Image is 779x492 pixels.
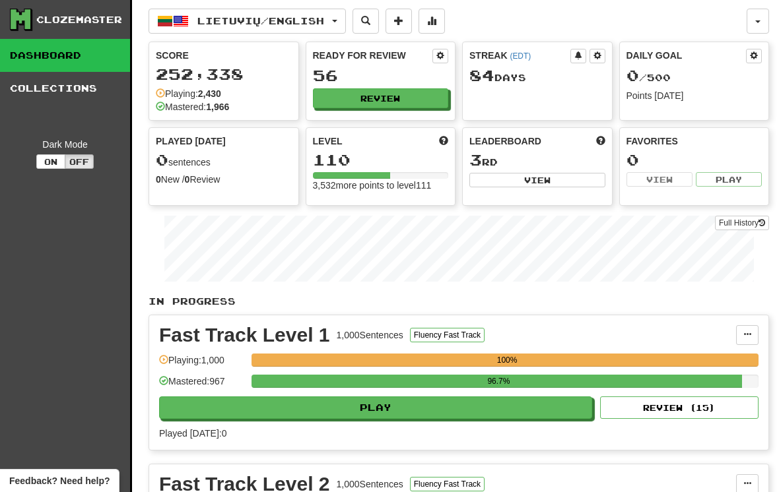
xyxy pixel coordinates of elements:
[596,135,605,148] span: This week in points, UTC
[439,135,448,148] span: Score more points to level up
[159,325,330,345] div: Fast Track Level 1
[419,9,445,34] button: More stats
[337,477,403,491] div: 1,000 Sentences
[469,67,605,84] div: Day s
[337,328,403,342] div: 1,000 Sentences
[469,135,541,148] span: Leaderboard
[159,375,245,396] div: Mastered: 967
[627,152,762,168] div: 0
[159,428,226,439] span: Played [DATE]: 0
[313,179,449,192] div: 3,532 more points to level 111
[627,49,747,63] div: Daily Goal
[627,72,671,83] span: / 500
[156,173,292,186] div: New / Review
[627,172,693,187] button: View
[255,354,759,367] div: 100%
[197,15,324,26] span: Lietuvių / English
[185,174,190,185] strong: 0
[715,216,769,230] a: Full History
[159,354,245,375] div: Playing: 1,000
[10,138,120,151] div: Dark Mode
[206,102,229,112] strong: 1,966
[313,88,449,108] button: Review
[696,172,762,187] button: Play
[159,396,592,419] button: Play
[469,173,605,187] button: View
[386,9,412,34] button: Add sentence to collection
[149,295,769,308] p: In Progress
[156,150,168,169] span: 0
[353,9,379,34] button: Search sentences
[469,49,570,62] div: Streak
[313,49,433,62] div: Ready for Review
[469,150,482,169] span: 3
[313,67,449,84] div: 56
[627,135,762,148] div: Favorites
[627,66,639,84] span: 0
[9,474,110,487] span: Open feedback widget
[313,152,449,168] div: 110
[255,375,741,388] div: 96.7%
[510,51,531,61] a: (EDT)
[36,13,122,26] div: Clozemaster
[156,135,226,148] span: Played [DATE]
[156,100,229,113] div: Mastered:
[469,66,494,84] span: 84
[156,174,161,185] strong: 0
[156,49,292,62] div: Score
[469,152,605,169] div: rd
[156,152,292,169] div: sentences
[410,328,485,342] button: Fluency Fast Track
[36,154,65,169] button: On
[198,88,221,99] strong: 2,430
[627,89,762,102] div: Points [DATE]
[313,135,343,148] span: Level
[600,396,759,419] button: Review (15)
[410,477,485,491] button: Fluency Fast Track
[156,66,292,82] div: 252,338
[156,87,221,100] div: Playing:
[65,154,94,169] button: Off
[149,9,346,34] button: Lietuvių/English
